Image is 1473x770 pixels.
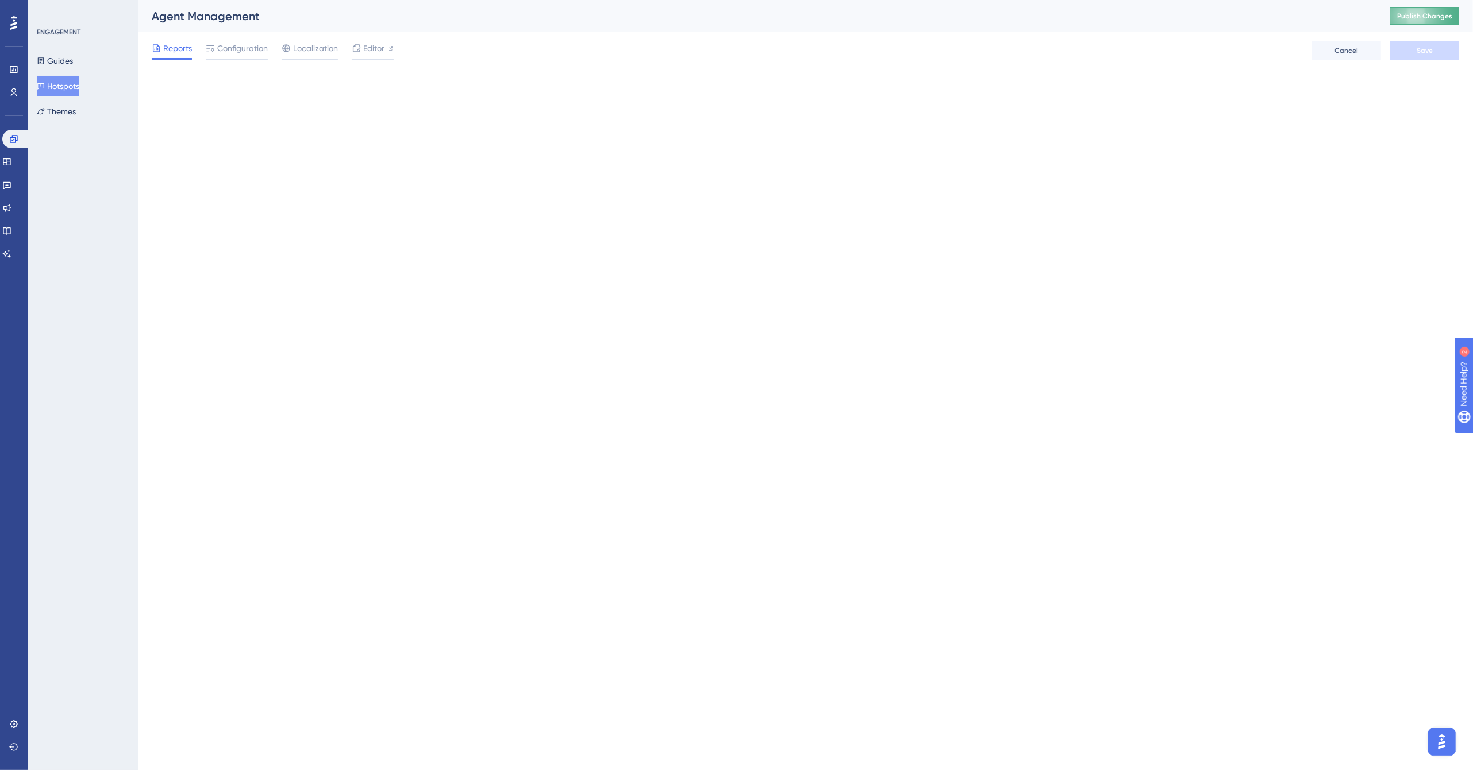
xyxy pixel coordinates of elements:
div: 2 [79,6,83,15]
span: Reports [163,41,192,55]
button: Cancel [1312,41,1381,60]
span: Publish Changes [1397,11,1452,21]
span: Editor [363,41,384,55]
span: Localization [293,41,338,55]
div: Agent Management [152,8,1362,24]
span: Need Help? [27,3,72,17]
span: Configuration [217,41,268,55]
span: Cancel [1335,46,1359,55]
div: ENGAGEMENT [37,28,80,37]
span: Save [1417,46,1433,55]
button: Guides [37,51,73,71]
button: Publish Changes [1390,7,1459,25]
iframe: UserGuiding AI Assistant Launcher [1425,725,1459,759]
button: Save [1390,41,1459,60]
button: Hotspots [37,76,79,96]
button: Themes [37,101,76,122]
